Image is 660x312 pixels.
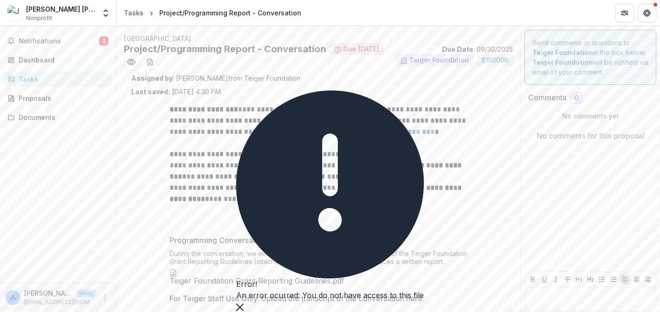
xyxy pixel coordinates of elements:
span: Nonprofit [26,14,52,22]
span: Notifications [19,37,99,45]
div: Jova Lynne [10,294,16,300]
a: Tasks [4,71,112,87]
button: Partners [615,4,634,22]
p: [EMAIL_ADDRESS][DOMAIN_NAME] [24,298,95,306]
button: Get Help [638,4,656,22]
div: Tasks [124,8,143,18]
button: Heading 2 [585,274,596,285]
p: User [76,289,95,298]
div: Project/Programming Report - Conversation [159,8,301,18]
span: 3 [99,36,109,46]
a: Tasks [120,6,147,20]
p: No comments yet [528,111,653,121]
h2: Project/Programming Report - Conversation [124,43,326,55]
span: 0 [574,94,578,102]
button: Heading 1 [573,274,585,285]
div: Tasks [19,74,105,84]
div: Proposals [19,93,105,103]
span: $ 150000 [481,56,509,64]
strong: Due Date [442,45,473,53]
strong: Assigned by [131,74,173,82]
strong: Last saved: [131,88,170,96]
button: Italicize [550,274,561,285]
nav: breadcrumb [120,6,305,20]
p: For Teiger Staff Use Only: Upload the transcript of the conversation here. [170,293,424,304]
a: Dashboard [4,52,112,68]
button: Align Center [631,274,642,285]
button: Notifications3 [4,34,112,49]
button: Underline [539,274,550,285]
a: Documents [4,110,112,125]
p: [GEOGRAPHIC_DATA] [124,34,513,43]
button: Strike [562,274,573,285]
div: Dashboard [19,55,105,65]
button: Ordered List [608,274,619,285]
h2: Comments [528,93,566,102]
button: Bold [527,274,538,285]
button: Open entity switcher [99,4,112,22]
button: More [99,292,110,303]
a: Proposals [4,90,112,106]
button: Align Left [619,274,631,285]
div: Documents [19,112,105,122]
p: Programming Conversation Questions [170,235,303,246]
p: : 09/30/2025 [442,44,513,54]
p: [DATE] 4:30 PM [131,87,221,97]
button: download-word-button [143,55,157,69]
strong: Teiger Foundation [532,58,593,66]
p: [PERSON_NAME] [24,288,73,298]
span: Due [DATE] [343,45,379,53]
span: Teiger Foundation Grant Reporting Guidelines.pdf [170,277,344,285]
div: During the conversation, we will cover the questions starting on page 6 of the Teiger Foundation ... [170,250,468,269]
img: Jova Lynne Johnson Vargas [7,6,22,21]
div: Send comments or questions to in the box below. will be notified via email of your comment. [524,30,656,85]
div: Teiger Foundation Grant Reporting Guidelines.pdf [170,269,344,285]
button: Preview 87ad396e-ac6f-4b3e-b1ab-3b1ca8a694e8.pdf [124,55,139,69]
button: Align Right [642,274,653,285]
strong: Teiger Foundation [532,49,593,56]
span: Teiger Foundation [409,56,469,64]
p: : [PERSON_NAME] from Teiger Foundation [131,73,505,83]
p: No comments for this proposal [537,130,645,141]
div: [PERSON_NAME] [PERSON_NAME] [26,4,95,14]
button: Bullet List [596,274,607,285]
